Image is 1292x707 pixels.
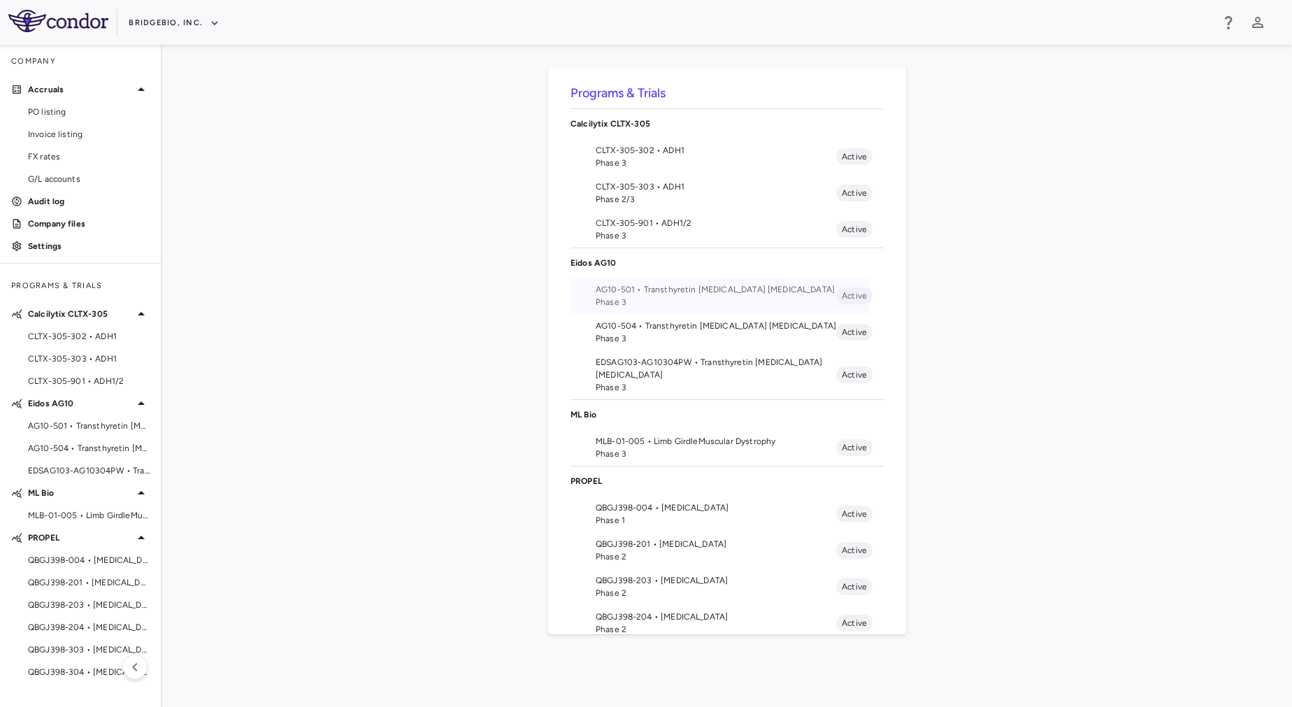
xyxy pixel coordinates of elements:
span: Phase 2 [596,587,836,599]
span: AG10-504 • Transthyretin [MEDICAL_DATA] [MEDICAL_DATA] [596,320,836,332]
p: Eidos AG10 [28,397,133,410]
span: CLTX-305-303 • ADH1 [596,180,836,193]
li: CLTX-305-302 • ADH1Phase 3Active [570,138,884,175]
span: AG10-504 • Transthyretin [MEDICAL_DATA] [MEDICAL_DATA] [28,442,150,455]
span: QBGJ398-204 • [MEDICAL_DATA] [596,610,836,623]
span: Phase 3 [596,229,836,242]
p: ML Bio [570,408,884,421]
span: CLTX-305-302 • ADH1 [28,330,150,343]
li: QBGJ398-203 • [MEDICAL_DATA]Phase 2Active [570,569,884,605]
span: CLTX-305-901 • ADH1/2 [596,217,836,229]
li: QBGJ398-201 • [MEDICAL_DATA]Phase 2Active [570,532,884,569]
p: PROPEL [28,531,133,544]
span: Phase 3 [596,296,836,308]
span: Phase 3 [596,332,836,345]
span: Phase 1 [596,514,836,527]
span: Invoice listing [28,128,150,141]
span: QBGJ398-203 • [MEDICAL_DATA] [28,599,150,611]
li: MLB-01-005 • Limb GirdleMuscular DystrophyPhase 3Active [570,429,884,466]
span: CLTX-305-302 • ADH1 [596,144,836,157]
span: QBGJ398-204 • [MEDICAL_DATA] [28,621,150,634]
span: Active [836,617,873,629]
p: Company files [28,217,150,230]
li: CLTX-305-901 • ADH1/2Phase 3Active [570,211,884,248]
span: Active [836,544,873,557]
img: logo-full-SnFGN8VE.png [8,10,108,32]
span: FX rates [28,150,150,163]
p: Calcilytix CLTX-305 [28,308,133,320]
span: Phase 3 [596,381,836,394]
p: Calcilytix CLTX-305 [570,117,884,130]
span: CLTX-305-303 • ADH1 [28,352,150,365]
span: Active [836,326,873,338]
span: QBGJ398-004 • [MEDICAL_DATA] [28,554,150,566]
span: PO listing [28,106,150,118]
span: QBGJ398-004 • [MEDICAL_DATA] [596,501,836,514]
p: Audit log [28,195,150,208]
div: PROPEL [570,466,884,496]
span: CLTX-305-901 • ADH1/2 [28,375,150,387]
li: CLTX-305-303 • ADH1Phase 2/3Active [570,175,884,211]
span: QBGJ398-203 • [MEDICAL_DATA] [596,574,836,587]
span: Phase 3 [596,448,836,460]
div: Calcilytix CLTX-305 [570,109,884,138]
span: Active [836,223,873,236]
span: QBGJ398-201 • [MEDICAL_DATA] [596,538,836,550]
span: Active [836,441,873,454]
div: ML Bio [570,400,884,429]
span: Phase 2 [596,623,836,636]
span: Active [836,508,873,520]
span: Active [836,150,873,163]
p: Accruals [28,83,133,96]
p: Settings [28,240,150,252]
li: AG10-501 • Transthyretin [MEDICAL_DATA] [MEDICAL_DATA]Phase 3Active [570,278,884,314]
span: QBGJ398-303 • [MEDICAL_DATA] [28,643,150,656]
li: QBGJ398-204 • [MEDICAL_DATA]Phase 2Active [570,605,884,641]
p: PROPEL [570,475,884,487]
li: AG10-504 • Transthyretin [MEDICAL_DATA] [MEDICAL_DATA]Phase 3Active [570,314,884,350]
li: QBGJ398-004 • [MEDICAL_DATA]Phase 1Active [570,496,884,532]
h6: Programs & Trials [570,84,884,103]
span: QBGJ398-304 • [MEDICAL_DATA] [28,666,150,678]
span: Active [836,187,873,199]
span: G/L accounts [28,173,150,185]
span: EDSAG103-AG10304PW • Transthyretin [MEDICAL_DATA] [MEDICAL_DATA] [596,356,836,381]
span: Phase 2 [596,550,836,563]
span: MLB-01-005 • Limb GirdleMuscular Dystrophy [28,509,150,522]
button: BridgeBio, Inc. [129,12,220,34]
span: EDSAG103-AG10304PW • Transthyretin [MEDICAL_DATA] [MEDICAL_DATA] [28,464,150,477]
span: MLB-01-005 • Limb GirdleMuscular Dystrophy [596,435,836,448]
span: AG10-501 • Transthyretin [MEDICAL_DATA] [MEDICAL_DATA] [28,420,150,432]
span: Phase 2/3 [596,193,836,206]
span: AG10-501 • Transthyretin [MEDICAL_DATA] [MEDICAL_DATA] [596,283,836,296]
span: Active [836,580,873,593]
div: Eidos AG10 [570,248,884,278]
p: ML Bio [28,487,133,499]
span: Active [836,290,873,302]
p: Eidos AG10 [570,257,884,269]
li: EDSAG103-AG10304PW • Transthyretin [MEDICAL_DATA] [MEDICAL_DATA]Phase 3Active [570,350,884,399]
span: QBGJ398-201 • [MEDICAL_DATA] [28,576,150,589]
span: Active [836,369,873,381]
span: Phase 3 [596,157,836,169]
